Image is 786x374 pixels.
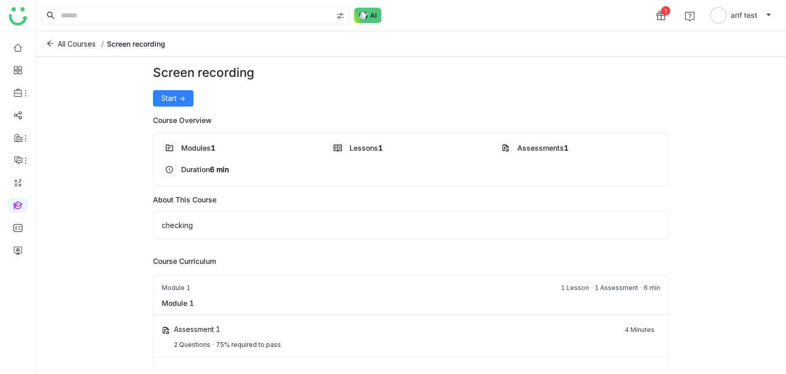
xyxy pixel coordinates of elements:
span: 6 min [210,165,229,174]
img: help.svg [685,11,695,22]
div: 2 Questions [174,341,210,348]
button: arif test [708,7,774,24]
img: type [334,144,342,152]
div: Module 1 [162,283,190,293]
span: / [101,39,104,48]
img: ask-buddy-normal.svg [354,8,382,23]
div: 1 Lesson 1 Assessment 6 min [561,283,660,293]
img: search-type.svg [336,12,344,20]
img: type [162,326,170,335]
button: All Courses [44,36,98,52]
div: 4 Minutes [625,325,654,335]
img: avatar [710,7,727,24]
span: Screen recording [107,39,165,48]
div: Course Curriculum [153,256,669,266]
img: logo [9,7,27,26]
span: Modules [181,143,211,152]
span: Lessons [350,143,378,152]
button: Start -> [153,90,193,107]
img: type [501,144,510,152]
div: checking [153,211,669,239]
span: 1 [211,143,215,152]
div: Screen recording [153,64,669,82]
span: Start -> [161,93,185,104]
span: 1 [564,143,569,152]
span: arif test [731,10,757,21]
div: 1 [661,6,670,15]
div: Course Overview [153,115,669,126]
img: type [165,144,173,152]
div: 75% required to pass [216,341,281,348]
div: Assessment 1 [174,325,221,334]
span: 1 [378,143,383,152]
span: Duration [181,165,210,174]
span: Assessments [517,143,564,152]
div: About This Course [153,194,669,205]
div: Module 1 [154,298,202,308]
span: All Courses [58,38,96,50]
